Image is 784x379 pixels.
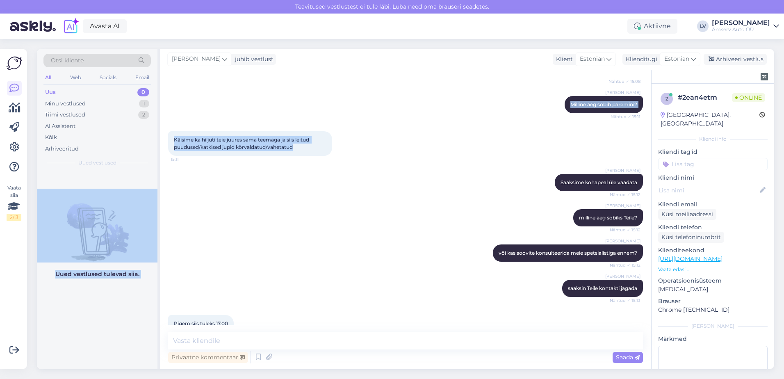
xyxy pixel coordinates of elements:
[45,133,57,142] div: Kõik
[605,167,640,174] span: [PERSON_NAME]
[610,192,640,198] span: Nähtud ✓ 15:12
[658,135,768,143] div: Kliendi info
[68,72,83,83] div: Web
[580,55,605,64] span: Estonian
[174,320,228,326] span: Pigem siis tuleks 17.00
[661,111,759,128] div: [GEOGRAPHIC_DATA], [GEOGRAPHIC_DATA]
[704,54,767,65] div: Arhiveeri vestlus
[499,250,637,256] span: või kas soovite konsulteerida meie spetsialistiga ennem?
[579,215,637,221] span: milline aeg sobiks Teile?
[658,158,768,170] input: Lisa tag
[43,72,53,83] div: All
[658,285,768,294] p: [MEDICAL_DATA]
[45,111,85,119] div: Tiimi vestlused
[78,159,116,167] span: Uued vestlused
[51,56,84,65] span: Otsi kliente
[168,352,248,363] div: Privaatne kommentaar
[174,137,310,150] span: Käisime ka hiljuti teie juures sama teemaga ja siis leitud puudused/katkised jupid kõrvaldatud/va...
[761,73,768,80] img: zendesk
[605,89,640,96] span: [PERSON_NAME]
[712,26,770,33] div: Amserv Auto OÜ
[138,111,149,119] div: 2
[658,223,768,232] p: Kliendi telefon
[232,55,273,64] div: juhib vestlust
[561,179,637,185] span: Saaksime kohapeal üle vaadata
[627,19,677,34] div: Aktiivne
[45,122,75,130] div: AI Assistent
[98,72,118,83] div: Socials
[605,273,640,279] span: [PERSON_NAME]
[610,227,640,233] span: Nähtud ✓ 15:12
[55,270,139,279] p: Uued vestlused tulevad siia.
[610,262,640,268] span: Nähtud ✓ 15:12
[658,322,768,330] div: [PERSON_NAME]
[697,21,709,32] div: LV
[658,255,722,263] a: [URL][DOMAIN_NAME]
[45,100,86,108] div: Minu vestlused
[658,306,768,314] p: Chrome [TECHNICAL_ID]
[658,174,768,182] p: Kliendi nimi
[171,156,201,162] span: 15:11
[137,88,149,96] div: 0
[139,100,149,108] div: 1
[658,209,716,220] div: Küsi meiliaadressi
[664,55,689,64] span: Estonian
[658,297,768,306] p: Brauser
[553,55,573,64] div: Klient
[659,186,758,195] input: Lisa nimi
[678,93,732,103] div: # 2ean4etm
[610,297,640,304] span: Nähtud ✓ 15:13
[37,189,157,263] img: No chats
[45,88,56,96] div: Uus
[45,145,79,153] div: Arhiveeritud
[134,72,151,83] div: Email
[610,114,640,120] span: Nähtud ✓ 15:11
[7,55,22,71] img: Askly Logo
[62,18,80,35] img: explore-ai
[7,184,21,221] div: Vaata siia
[732,93,765,102] span: Online
[658,335,768,343] p: Märkmed
[616,354,640,361] span: Saada
[609,78,640,84] span: Nähtud ✓ 15:08
[712,20,770,26] div: [PERSON_NAME]
[605,203,640,209] span: [PERSON_NAME]
[658,232,724,243] div: Küsi telefoninumbrit
[172,55,221,64] span: [PERSON_NAME]
[665,96,668,102] span: 2
[83,19,127,33] a: Avasta AI
[658,200,768,209] p: Kliendi email
[658,246,768,255] p: Klienditeekond
[568,285,637,291] span: saaksin Teile kontakti jagada
[658,148,768,156] p: Kliendi tag'id
[7,214,21,221] div: 2 / 3
[605,238,640,244] span: [PERSON_NAME]
[658,266,768,273] p: Vaata edasi ...
[570,101,637,107] span: Milline aeg sobib paremini?
[622,55,657,64] div: Klienditugi
[712,20,779,33] a: [PERSON_NAME]Amserv Auto OÜ
[658,276,768,285] p: Operatsioonisüsteem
